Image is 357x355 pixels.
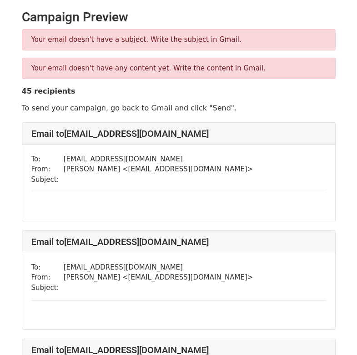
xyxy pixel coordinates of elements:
[31,64,326,73] p: Your email doesn't have any content yet. Write the content in Gmail.
[64,164,253,175] td: [PERSON_NAME] < [EMAIL_ADDRESS][DOMAIN_NAME] >
[31,283,64,293] td: Subject:
[64,154,253,165] td: [EMAIL_ADDRESS][DOMAIN_NAME]
[22,103,336,113] p: To send your campaign, go back to Gmail and click "Send".
[31,236,326,247] h4: Email to [EMAIL_ADDRESS][DOMAIN_NAME]
[31,272,64,283] td: From:
[31,128,326,139] h4: Email to [EMAIL_ADDRESS][DOMAIN_NAME]
[22,87,75,95] strong: 45 recipients
[31,154,64,165] td: To:
[64,262,253,273] td: [EMAIL_ADDRESS][DOMAIN_NAME]
[31,262,64,273] td: To:
[64,272,253,283] td: [PERSON_NAME] < [EMAIL_ADDRESS][DOMAIN_NAME] >
[31,175,64,185] td: Subject:
[31,35,326,45] p: Your email doesn't have a subject. Write the subject in Gmail.
[22,10,336,25] h2: Campaign Preview
[31,164,64,175] td: From:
